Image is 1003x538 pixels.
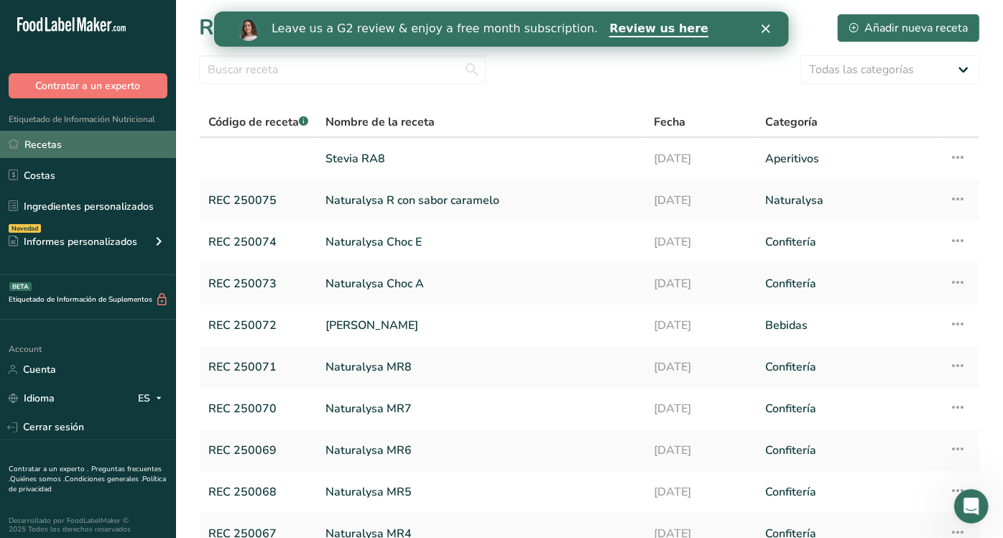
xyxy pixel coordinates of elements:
[208,227,308,257] a: REC 250074
[547,13,562,22] div: Cerrar
[837,14,980,42] button: Añadir nueva receta
[9,474,166,494] a: Política de privacidad
[9,234,137,249] div: Informes personalizados
[655,310,749,340] a: [DATE]
[849,19,968,37] div: Añadir nueva receta
[65,474,142,484] a: Condiciones generales .
[199,55,486,84] input: Buscar receta
[325,144,637,174] a: Stevia RA8
[9,282,32,291] div: BETA
[325,477,637,507] a: Naturalysa MR5
[325,435,637,465] a: Naturalysa MR6
[138,390,167,407] div: ES
[765,113,818,131] span: Categoría
[9,464,162,484] a: Preguntas frecuentes .
[655,269,749,299] a: [DATE]
[9,386,55,411] a: Idioma
[208,269,308,299] a: REC 250073
[214,11,789,47] iframe: Intercom live chat banner
[655,435,749,465] a: [DATE]
[765,352,932,382] a: Confitería
[655,477,749,507] a: [DATE]
[655,185,749,215] a: [DATE]
[325,269,637,299] a: Naturalysa Choc A
[9,464,88,474] a: Contratar a un experto .
[9,516,167,534] div: Desarrollado por FoodLabelMaker © 2025 Todos los derechos reservados
[199,11,338,44] h1: Recetas (966)
[208,185,308,215] a: REC 250075
[765,185,932,215] a: Naturalysa
[325,394,637,424] a: Naturalysa MR7
[208,394,308,424] a: REC 250070
[655,144,749,174] a: [DATE]
[765,144,932,174] a: Aperitivos
[765,310,932,340] a: Bebidas
[325,310,637,340] a: [PERSON_NAME]
[208,114,308,130] span: Código de receta
[208,435,308,465] a: REC 250069
[765,394,932,424] a: Confitería
[954,489,989,524] iframe: Intercom live chat
[325,227,637,257] a: Naturalysa Choc E
[765,477,932,507] a: Confitería
[208,310,308,340] a: REC 250072
[325,352,637,382] a: Naturalysa MR8
[655,394,749,424] a: [DATE]
[765,227,932,257] a: Confitería
[9,224,41,233] div: Novedad
[208,477,308,507] a: REC 250068
[765,269,932,299] a: Confitería
[10,474,65,484] a: Quiénes somos .
[325,185,637,215] a: Naturalysa R con sabor caramelo
[655,227,749,257] a: [DATE]
[765,435,932,465] a: Confitería
[9,73,167,98] button: Contratar a un experto
[325,113,435,131] span: Nombre de la receta
[655,113,686,131] span: Fecha
[655,352,749,382] a: [DATE]
[208,352,308,382] a: REC 250071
